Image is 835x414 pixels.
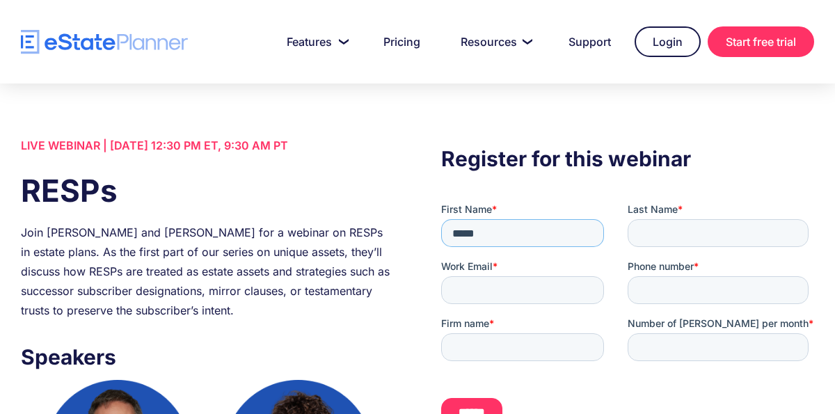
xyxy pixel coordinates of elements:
[21,169,394,212] h1: RESPs
[21,223,394,320] div: Join [PERSON_NAME] and [PERSON_NAME] for a webinar on RESPs in estate plans. As the first part of...
[270,28,360,56] a: Features
[21,136,394,155] div: LIVE WEBINAR | [DATE] 12:30 PM ET, 9:30 AM PT
[444,28,545,56] a: Resources
[441,143,814,175] h3: Register for this webinar
[21,30,188,54] a: home
[21,341,394,373] h3: Speakers
[552,28,628,56] a: Support
[367,28,437,56] a: Pricing
[635,26,701,57] a: Login
[708,26,814,57] a: Start free trial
